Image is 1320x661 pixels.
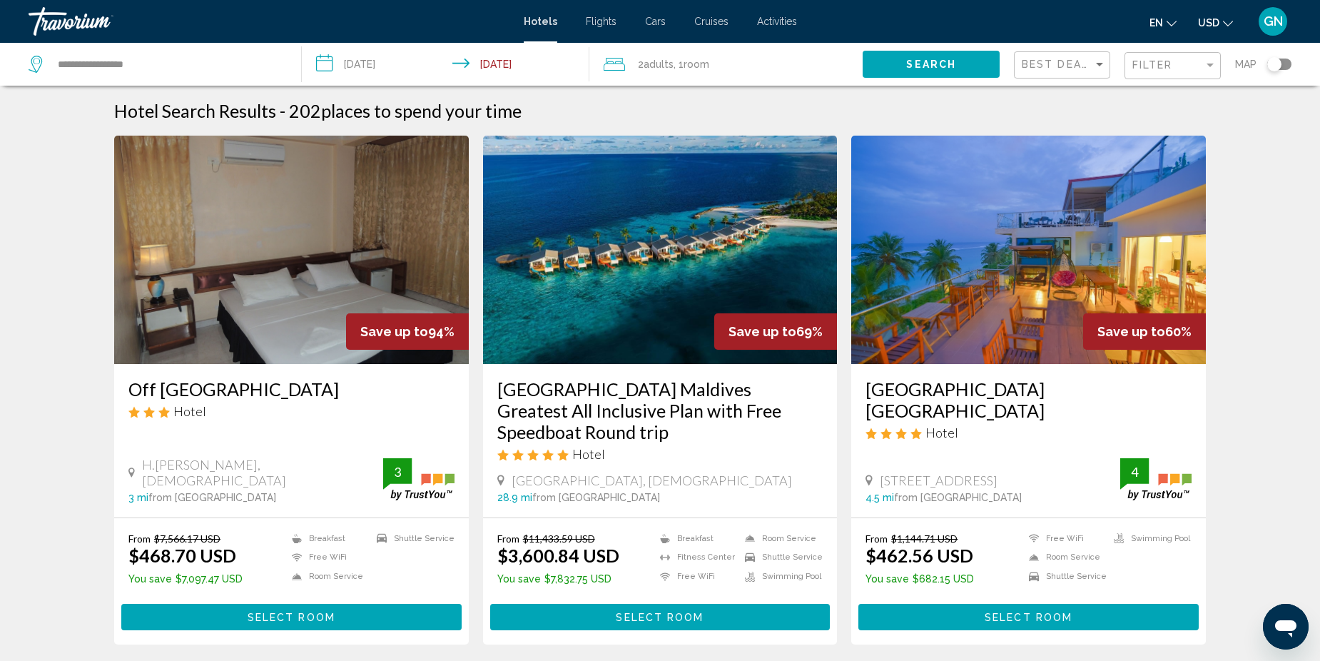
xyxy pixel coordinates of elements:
a: Select Room [121,607,462,623]
div: 60% [1083,313,1206,350]
p: $7,832.75 USD [497,573,619,585]
p: $682.15 USD [865,573,974,585]
a: [GEOGRAPHIC_DATA] Maldives Greatest All Inclusive Plan with Free Speedboat Round trip [497,378,823,443]
span: Save up to [728,324,796,339]
button: Check-in date: Oct 15, 2025 Check-out date: Oct 22, 2025 [302,43,589,86]
span: From [865,533,888,545]
li: Shuttle Service [1022,570,1107,582]
a: Select Room [858,607,1199,623]
del: $1,144.71 USD [891,533,958,545]
img: trustyou-badge.svg [1120,458,1192,500]
span: You save [128,573,172,585]
button: Select Room [858,604,1199,630]
span: [STREET_ADDRESS] [880,473,997,488]
del: $7,566.17 USD [154,533,220,545]
span: Select Room [248,612,335,623]
li: Fitness Center [653,552,738,564]
span: Room [684,59,709,70]
button: User Menu [1254,6,1291,36]
del: $11,433.59 USD [523,533,595,545]
a: Off [GEOGRAPHIC_DATA] [128,378,455,400]
h1: Hotel Search Results [114,100,276,121]
h2: 202 [289,100,522,121]
span: Save up to [1097,324,1165,339]
span: Adults [644,59,674,70]
span: 28.9 mi [497,492,532,503]
button: Change currency [1198,12,1233,33]
ins: $462.56 USD [865,545,973,566]
div: 69% [714,313,837,350]
div: 3 [383,463,412,480]
button: Select Room [121,604,462,630]
span: Hotel [572,446,605,462]
span: from [GEOGRAPHIC_DATA] [894,492,1022,503]
li: Room Service [1022,552,1107,564]
li: Free WiFi [1022,533,1107,545]
li: Swimming Pool [738,570,823,582]
li: Room Service [285,570,370,582]
div: 4 star Hotel [865,425,1192,440]
div: 4 [1120,463,1149,480]
span: Activities [757,16,797,27]
span: Cars [645,16,666,27]
img: Hotel image [114,136,469,364]
li: Room Service [738,533,823,545]
span: 4.5 mi [865,492,894,503]
span: You save [497,573,541,585]
span: Filter [1132,59,1173,71]
a: Cruises [694,16,728,27]
span: from [GEOGRAPHIC_DATA] [148,492,276,503]
a: [GEOGRAPHIC_DATA] [GEOGRAPHIC_DATA] [865,378,1192,421]
span: places to spend your time [321,100,522,121]
span: Map [1235,54,1256,74]
a: Hotels [524,16,557,27]
span: H.[PERSON_NAME], [DEMOGRAPHIC_DATA] [142,457,383,488]
span: Hotel [925,425,958,440]
span: GN [1264,14,1283,29]
ins: $3,600.84 USD [497,545,619,566]
span: Select Room [985,612,1072,623]
img: Hotel image [851,136,1206,364]
button: Change language [1149,12,1177,33]
span: Best Deals [1022,59,1097,70]
li: Breakfast [285,533,370,545]
div: 5 star Hotel [497,446,823,462]
span: Select Room [616,612,704,623]
span: 2 [638,54,674,74]
span: en [1149,17,1163,29]
a: Travorium [29,7,509,36]
button: Travelers: 2 adults, 0 children [589,43,863,86]
span: , 1 [674,54,709,74]
span: Hotel [173,403,206,419]
li: Shuttle Service [370,533,455,545]
li: Free WiFi [653,570,738,582]
img: Hotel image [483,136,838,364]
div: 3 star Hotel [128,403,455,419]
span: Search [906,59,956,71]
ins: $468.70 USD [128,545,236,566]
div: 94% [346,313,469,350]
a: Flights [586,16,616,27]
span: - [280,100,285,121]
button: Search [863,51,1000,77]
span: You save [865,573,909,585]
li: Shuttle Service [738,552,823,564]
img: trustyou-badge.svg [383,458,455,500]
span: USD [1198,17,1219,29]
p: $7,097.47 USD [128,573,243,585]
span: From [497,533,519,545]
iframe: Button to launch messaging window [1263,604,1309,650]
span: From [128,533,151,545]
span: from [GEOGRAPHIC_DATA] [532,492,660,503]
span: Save up to [360,324,428,339]
li: Swimming Pool [1107,533,1192,545]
